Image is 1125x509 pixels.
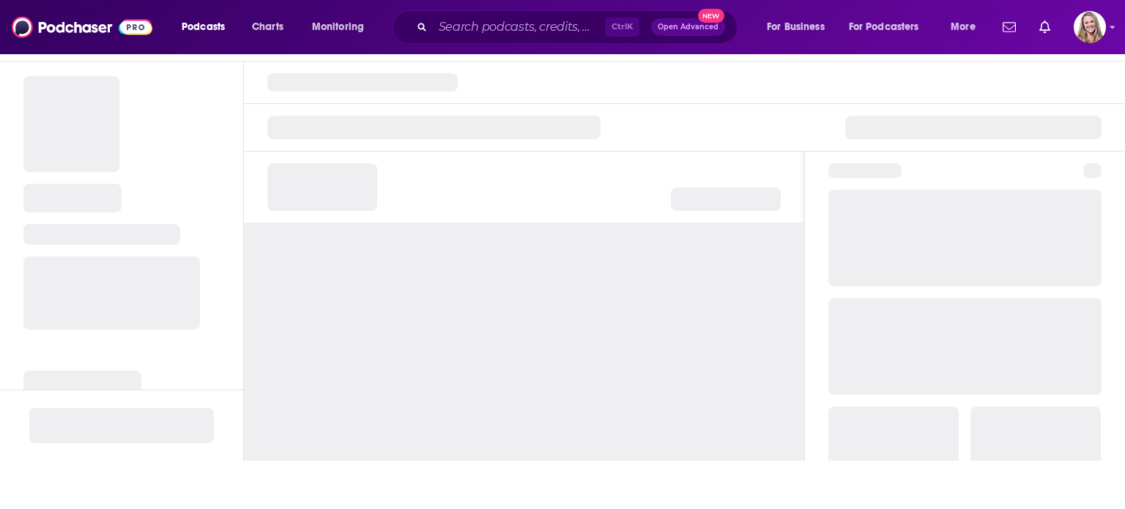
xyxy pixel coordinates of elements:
[312,17,364,37] span: Monitoring
[849,17,919,37] span: For Podcasters
[1074,11,1106,43] button: Show profile menu
[1074,11,1106,43] span: Logged in as KirstinPitchPR
[658,23,719,31] span: Open Advanced
[651,18,725,36] button: Open AdvancedNew
[1074,11,1106,43] img: User Profile
[433,15,605,39] input: Search podcasts, credits, & more...
[182,17,225,37] span: Podcasts
[252,17,283,37] span: Charts
[242,15,292,39] a: Charts
[406,10,751,44] div: Search podcasts, credits, & more...
[997,15,1022,40] a: Show notifications dropdown
[12,13,152,41] img: Podchaser - Follow, Share and Rate Podcasts
[605,18,639,37] span: Ctrl K
[839,15,940,39] button: open menu
[940,15,994,39] button: open menu
[698,9,724,23] span: New
[302,15,383,39] button: open menu
[767,17,825,37] span: For Business
[757,15,843,39] button: open menu
[171,15,244,39] button: open menu
[951,17,976,37] span: More
[1033,15,1056,40] a: Show notifications dropdown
